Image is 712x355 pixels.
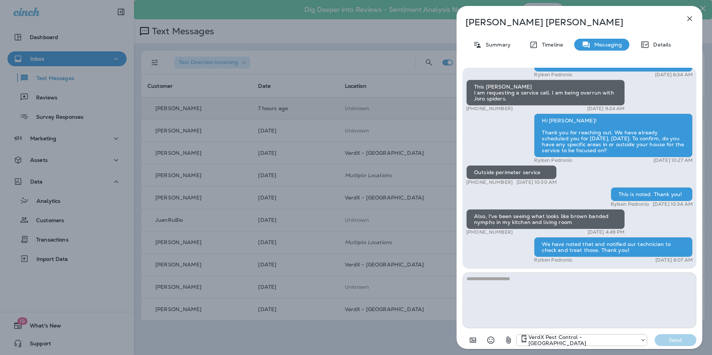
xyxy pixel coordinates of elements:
p: Rylken Pedronio [534,257,572,263]
div: Also, I've been seeing what looks like brown banded nymphs in my kitchen and living room [466,209,625,229]
p: [DATE] 10:27 AM [654,157,693,163]
div: Hi [PERSON_NAME]! Thank you for reaching out. We have already scheduled you for [DATE], [DATE]. T... [534,113,693,157]
p: Rylken Pedronio [534,157,572,163]
p: [DATE] 10:34 AM [653,201,693,207]
p: [DATE] 8:07 AM [655,257,693,263]
p: Rylken Pedronio [534,72,572,78]
div: This is noted. Thank you! [611,187,693,201]
p: [PHONE_NUMBER] [466,229,513,235]
p: Summary [482,42,511,48]
p: Details [649,42,671,48]
p: VerdX Pest Control - [GEOGRAPHIC_DATA] [528,334,636,346]
p: [DATE] 10:30 AM [516,179,557,185]
button: Add in a premade template [465,333,480,348]
button: Select an emoji [483,333,498,348]
p: Timeline [538,42,563,48]
div: This [PERSON_NAME] I am requesting a service call. I am being overrun with Joro spiders. [466,80,625,106]
div: We have noted that and notified our technician to check and treat those. Thank you! [534,237,693,257]
p: [PHONE_NUMBER] [466,179,513,185]
p: [DATE] 4:49 PM [588,229,625,235]
p: [PERSON_NAME] [PERSON_NAME] [465,17,669,28]
div: Outside perimeter service [466,165,557,179]
p: Messaging [591,42,622,48]
p: Rylken Pedronio [611,201,649,207]
p: [DATE] 8:34 AM [655,72,693,78]
div: +1 (770) 758-7657 [516,334,647,346]
p: [DATE] 9:24 AM [587,106,625,112]
p: [PHONE_NUMBER] [466,106,513,112]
